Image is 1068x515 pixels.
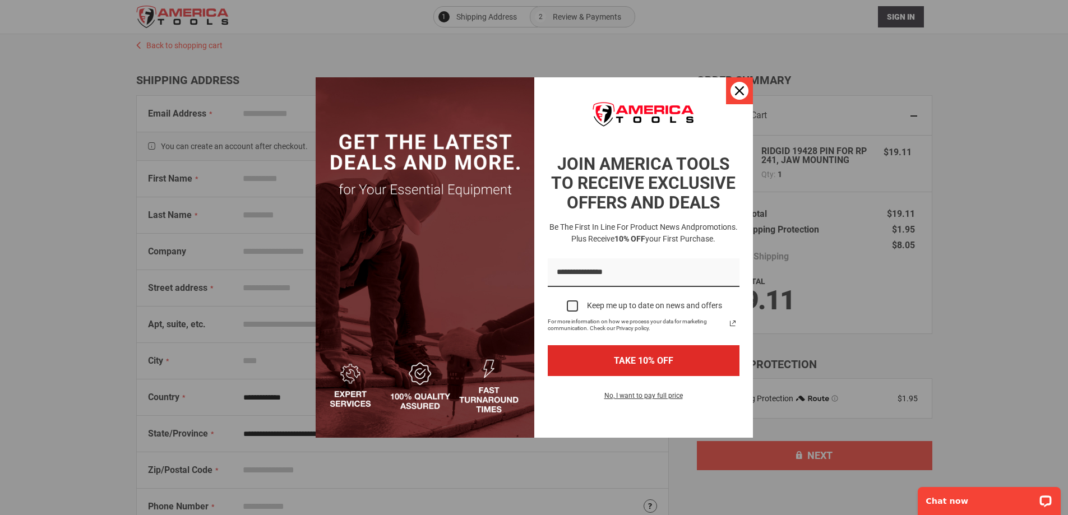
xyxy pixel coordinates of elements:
strong: 10% OFF [614,234,645,243]
a: Read our Privacy Policy [726,317,739,330]
button: TAKE 10% OFF [548,345,739,376]
input: Email field [548,258,739,287]
button: Close [726,77,753,104]
span: For more information on how we process your data for marketing communication. Check our Privacy p... [548,318,726,332]
svg: link icon [726,317,739,330]
iframe: LiveChat chat widget [910,480,1068,515]
svg: close icon [735,86,744,95]
h3: Be the first in line for product news and [545,221,742,245]
div: Keep me up to date on news and offers [587,301,722,310]
button: No, I want to pay full price [595,389,692,409]
strong: JOIN AMERICA TOOLS TO RECEIVE EXCLUSIVE OFFERS AND DEALS [551,154,736,212]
